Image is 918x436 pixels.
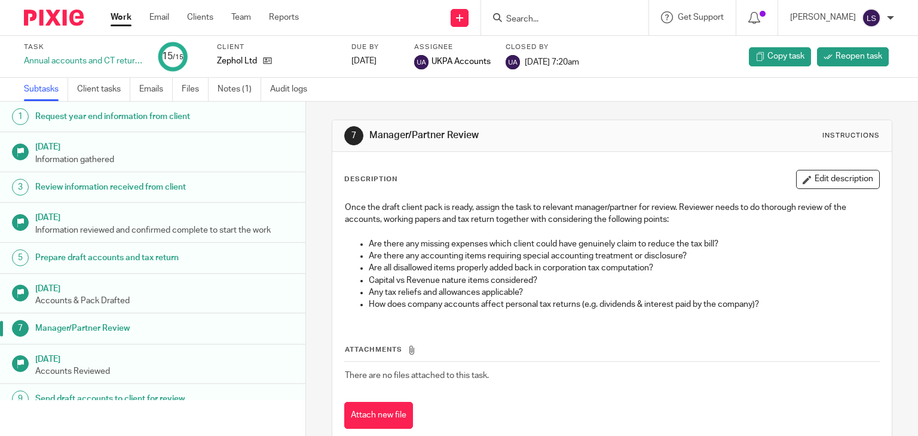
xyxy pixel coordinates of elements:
h1: [DATE] [35,138,293,153]
div: 5 [12,249,29,266]
label: Assignee [414,42,491,52]
a: Subtasks [24,78,68,101]
div: 1 [12,108,29,125]
a: Files [182,78,209,101]
label: Due by [351,42,399,52]
input: Search [505,14,613,25]
div: 3 [12,179,29,196]
span: Attachments [345,346,402,353]
a: Reports [269,11,299,23]
p: Once the draft client pack is ready, assign the task to relevant manager/partner for review. Revi... [345,202,880,226]
a: Emails [139,78,173,101]
p: Are there any accounting items requiring special accounting treatment or disclosure? [369,250,880,262]
img: Pixie [24,10,84,26]
p: Description [344,175,397,184]
h1: [DATE] [35,209,293,224]
h1: [DATE] [35,280,293,295]
p: Zephol Ltd [217,55,257,67]
a: Work [111,11,131,23]
a: Audit logs [270,78,316,101]
a: Notes (1) [218,78,261,101]
label: Closed by [506,42,579,52]
div: 7 [344,126,363,145]
div: Annual accounts and CT return - Current [24,55,143,67]
img: svg%3E [414,55,429,69]
img: svg%3E [862,8,881,28]
p: Capital vs Revenue nature items considered? [369,275,880,286]
span: Get Support [678,13,724,22]
div: 15 [162,50,183,63]
div: 9 [12,391,29,407]
h1: Send draft accounts to client for review [35,390,207,408]
a: Email [149,11,169,23]
h1: Request year end information from client [35,108,207,126]
p: Information gathered [35,154,293,166]
span: There are no files attached to this task. [345,371,489,380]
p: How does company accounts affect personal tax returns (e.g. dividends & interest paid by the comp... [369,298,880,310]
div: [DATE] [351,55,399,67]
p: Information reviewed and confirmed complete to start the work [35,224,293,236]
small: /15 [173,54,183,60]
a: Clients [187,11,213,23]
div: Instructions [822,131,880,141]
h1: Manager/Partner Review [35,319,207,337]
label: Task [24,42,143,52]
a: Client tasks [77,78,130,101]
button: Attach new file [344,402,413,429]
a: Team [231,11,251,23]
span: UKPA Accounts [432,56,491,68]
h1: Manager/Partner Review [369,129,637,142]
a: Copy task [749,47,811,66]
div: 7 [12,320,29,337]
button: Edit description [796,170,880,189]
h1: Review information received from client [35,178,207,196]
p: Are there any missing expenses which client could have genuinely claim to reduce the tax bill? [369,238,880,250]
img: svg%3E [506,55,520,69]
h1: [DATE] [35,350,293,365]
span: Reopen task [836,50,882,62]
p: [PERSON_NAME] [790,11,856,23]
span: [DATE] 7:20am [525,57,579,66]
span: Copy task [767,50,804,62]
p: Accounts Reviewed [35,365,293,377]
p: Accounts & Pack Drafted [35,295,293,307]
p: Any tax reliefs and allowances applicable? [369,286,880,298]
h1: Prepare draft accounts and tax return [35,249,207,267]
a: Reopen task [817,47,889,66]
p: Are all disallowed items properly added back in corporation tax computation? [369,262,880,274]
label: Client [217,42,336,52]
